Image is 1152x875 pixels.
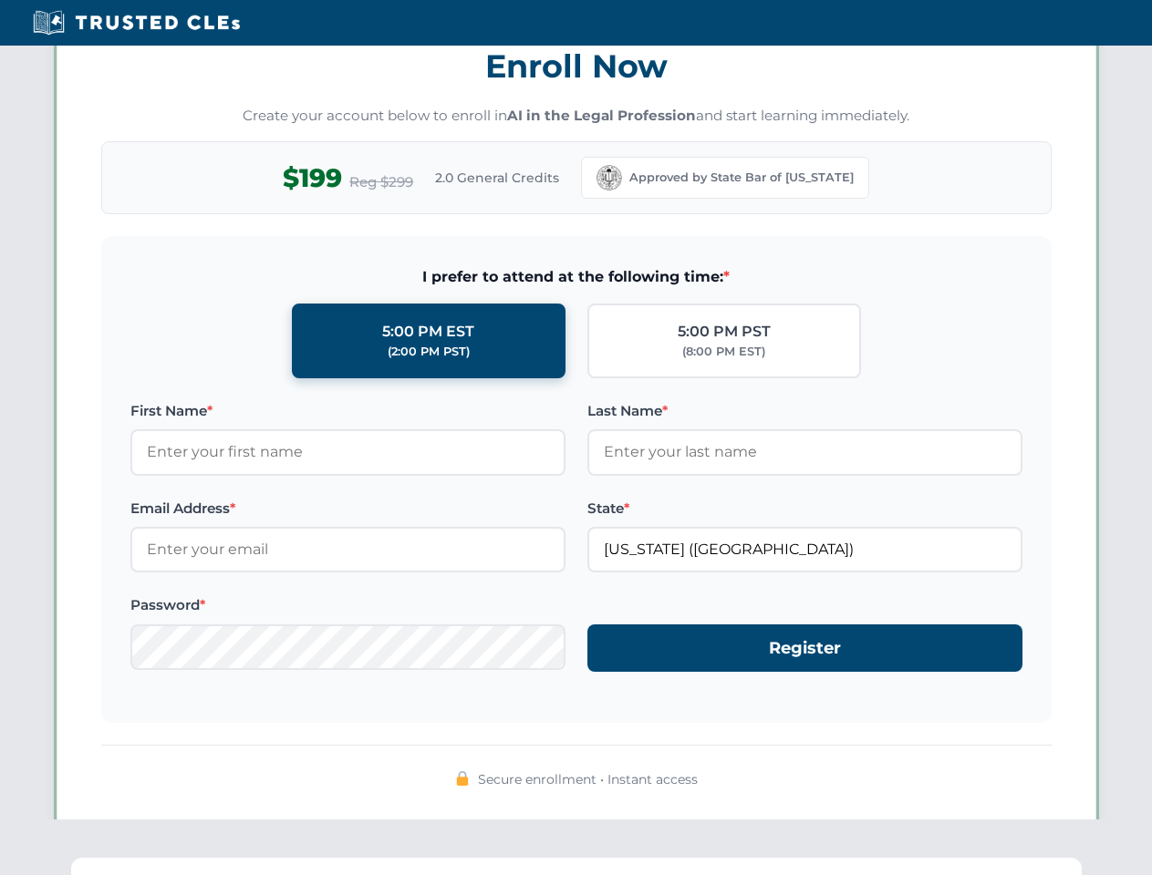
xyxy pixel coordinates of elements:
[435,168,559,188] span: 2.0 General Credits
[507,107,696,124] strong: AI in the Legal Profession
[478,769,698,789] span: Secure enrollment • Instant access
[678,320,771,344] div: 5:00 PM PST
[27,9,245,36] img: Trusted CLEs
[101,106,1052,127] p: Create your account below to enroll in and start learning immediately.
[283,158,342,199] span: $199
[101,37,1052,95] h3: Enroll Now
[587,400,1022,422] label: Last Name
[130,429,566,475] input: Enter your first name
[349,171,413,193] span: Reg $299
[587,498,1022,520] label: State
[130,498,566,520] label: Email Address
[597,165,622,190] img: California Bar
[130,527,566,572] input: Enter your email
[130,400,566,422] label: First Name
[455,771,470,786] img: 🔒
[587,429,1022,475] input: Enter your last name
[587,624,1022,673] button: Register
[388,343,470,361] div: (2:00 PM PST)
[130,594,566,616] label: Password
[682,343,765,361] div: (8:00 PM EST)
[587,527,1022,572] input: California (CA)
[130,265,1022,289] span: I prefer to attend at the following time:
[382,320,474,344] div: 5:00 PM EST
[629,169,854,187] span: Approved by State Bar of [US_STATE]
